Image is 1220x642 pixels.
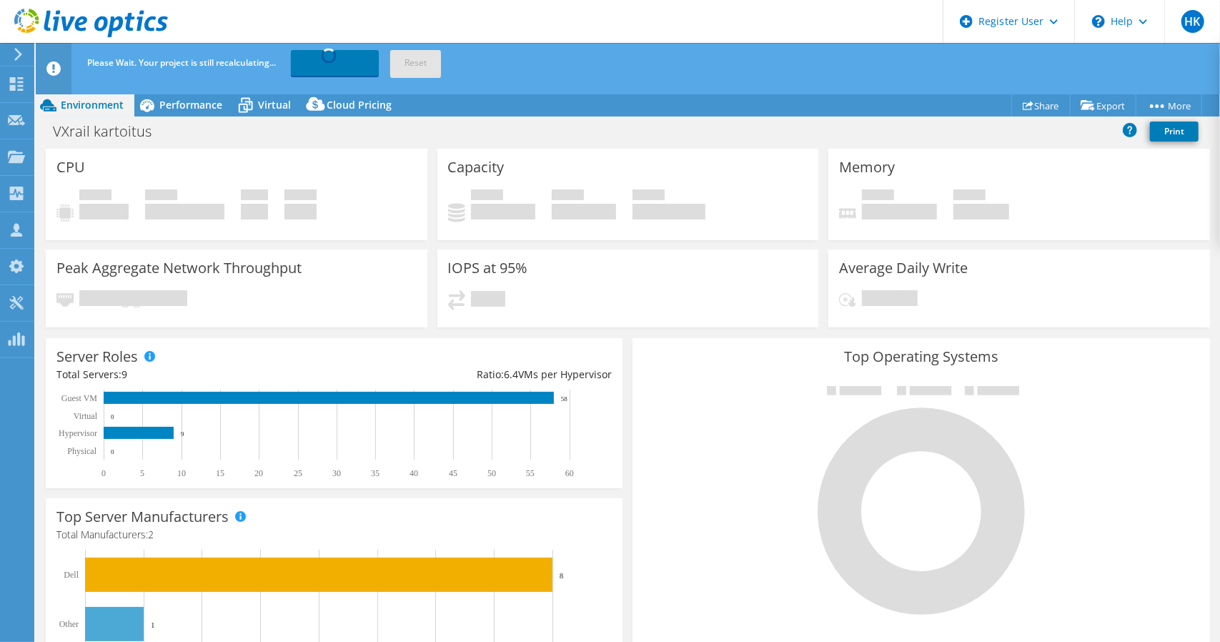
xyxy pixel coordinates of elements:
text: 20 [254,468,263,478]
span: Used [471,189,503,204]
text: Guest VM [61,393,97,403]
text: 1 [151,621,155,629]
h4: 5051 [471,291,505,307]
h4: 66.48 TiB [552,204,616,219]
h3: CPU [56,159,85,175]
text: 15 [216,468,224,478]
a: Recalculating... [291,50,379,76]
text: Other [59,619,79,629]
span: Total [633,189,665,204]
text: 40 [410,468,418,478]
text: 30 [332,468,341,478]
h3: Memory [839,159,895,175]
h4: 376.54 GHz [145,204,224,219]
h3: Server Roles [56,349,138,365]
span: Total Memory [953,189,986,204]
text: 9 [181,430,184,438]
text: 45 [449,468,457,478]
div: Ratio: VMs per Hypervisor [334,367,613,382]
a: More [1136,94,1202,117]
h3: IOPS at 95% [448,260,528,276]
h4: 47.61 TiB [471,204,535,219]
h1: VXrail kartoitus [46,124,174,139]
h3: Average Daily Write [839,260,968,276]
h4: 10 [284,204,317,219]
span: 2 [148,528,154,541]
span: HK [1181,10,1204,33]
h4: 1.64 TiB [862,290,918,306]
text: Physical [67,446,96,456]
svg: \n [1092,15,1105,28]
text: 0 [111,413,114,420]
h4: 130 [241,204,268,219]
h3: Capacity [448,159,505,175]
text: 10 [177,468,186,478]
text: 0 [101,468,106,478]
span: 9 [121,367,127,381]
text: 35 [371,468,380,478]
span: Environment [61,98,124,112]
h3: Top Server Manufacturers [56,509,229,525]
h3: Top Operating Systems [643,349,1199,365]
h4: 84 GHz [79,204,129,219]
text: Virtual [74,411,98,421]
text: 60 [565,468,574,478]
span: Peak Memory Usage [862,189,894,204]
text: Dell [64,570,79,580]
text: 5 [140,468,144,478]
span: Free [552,189,584,204]
h4: 114.08 TiB [633,204,705,219]
text: 55 [526,468,535,478]
a: Print [1150,122,1199,142]
h3: Peak Aggregate Network Throughput [56,260,302,276]
a: Export [1070,94,1136,117]
text: 8 [560,571,564,580]
span: CPU Sockets [284,189,317,204]
a: Share [1011,94,1071,117]
h4: 986.80 GiB [862,204,937,219]
span: Peak CPU [79,189,111,204]
span: Please Wait. Your project is still recalculating... [87,56,276,69]
h4: Total Manufacturers: [56,527,612,543]
span: Cores [241,189,268,204]
h4: 52.61 gigabits/s [79,290,187,306]
span: Cloud Pricing [327,98,392,112]
text: Hypervisor [59,428,97,438]
span: Net CPU [145,189,177,204]
text: 50 [487,468,496,478]
div: Total Servers: [56,367,334,382]
span: Virtual [258,98,291,112]
text: 58 [561,395,568,403]
span: 6.4 [504,367,518,381]
text: 25 [294,468,302,478]
span: Performance [159,98,222,112]
text: 0 [111,448,114,455]
h4: 3.01 TiB [953,204,1009,219]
